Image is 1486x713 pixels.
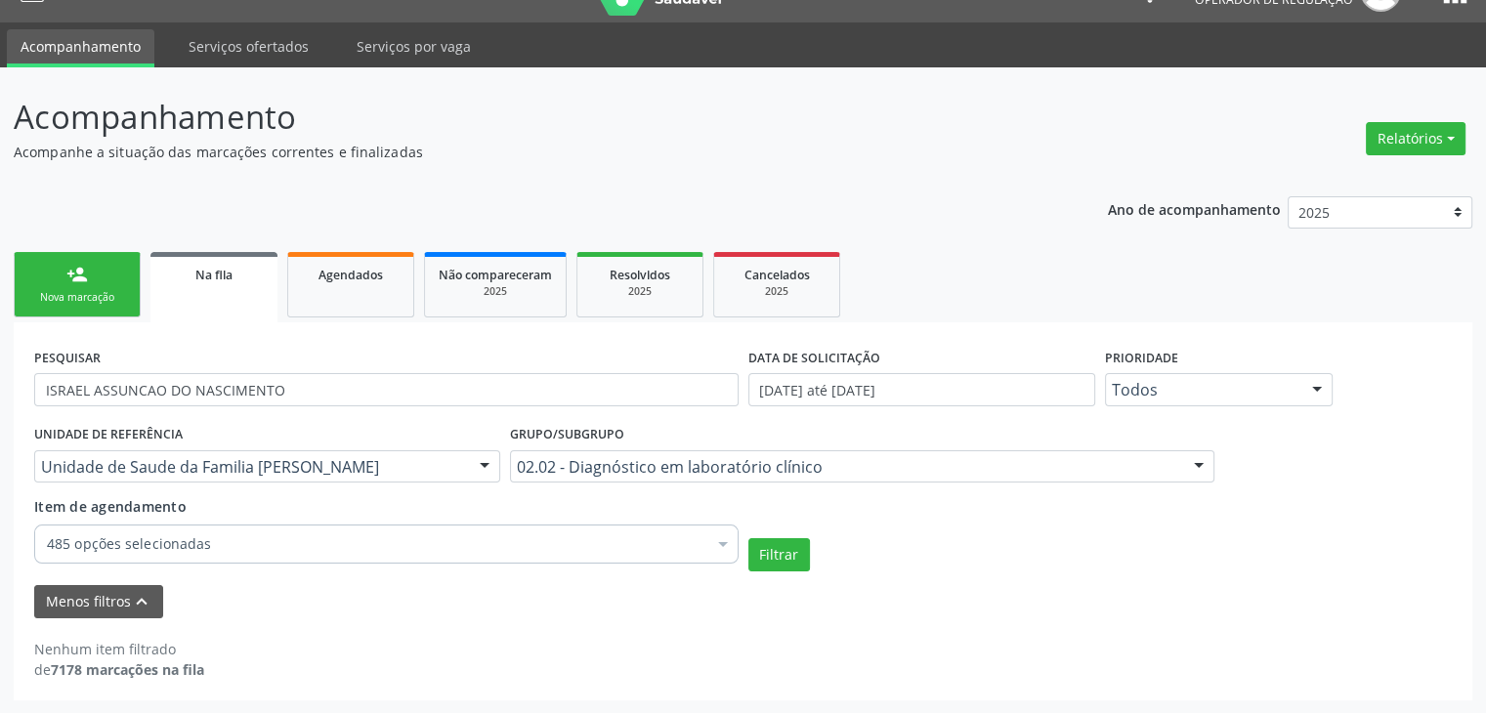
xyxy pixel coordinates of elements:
button: Relatórios [1366,122,1465,155]
strong: 7178 marcações na fila [51,660,204,679]
span: Na fila [195,267,233,283]
label: PESQUISAR [34,343,101,373]
span: Agendados [318,267,383,283]
span: 485 opções selecionadas [47,534,706,554]
a: Serviços ofertados [175,29,322,63]
span: Item de agendamento [34,497,187,516]
a: Serviços por vaga [343,29,485,63]
span: Todos [1112,380,1294,399]
label: UNIDADE DE REFERÊNCIA [34,420,183,450]
label: Grupo/Subgrupo [510,420,624,450]
label: Prioridade [1105,343,1178,373]
label: DATA DE SOLICITAÇÃO [748,343,880,373]
div: person_add [66,264,88,285]
div: 2025 [439,284,552,299]
input: Selecione um intervalo [748,373,1095,406]
p: Acompanhe a situação das marcações correntes e finalizadas [14,142,1035,162]
span: Resolvidos [610,267,670,283]
div: 2025 [728,284,826,299]
i: keyboard_arrow_up [131,591,152,612]
div: de [34,659,204,680]
div: Nova marcação [28,290,126,305]
p: Ano de acompanhamento [1108,196,1281,221]
div: 2025 [591,284,689,299]
button: Menos filtroskeyboard_arrow_up [34,585,163,619]
p: Acompanhamento [14,93,1035,142]
span: Não compareceram [439,267,552,283]
span: Cancelados [744,267,810,283]
div: Nenhum item filtrado [34,639,204,659]
span: Unidade de Saude da Familia [PERSON_NAME] [41,457,460,477]
span: 02.02 - Diagnóstico em laboratório clínico [517,457,1174,477]
button: Filtrar [748,538,810,571]
input: Nome, CNS [34,373,739,406]
a: Acompanhamento [7,29,154,67]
